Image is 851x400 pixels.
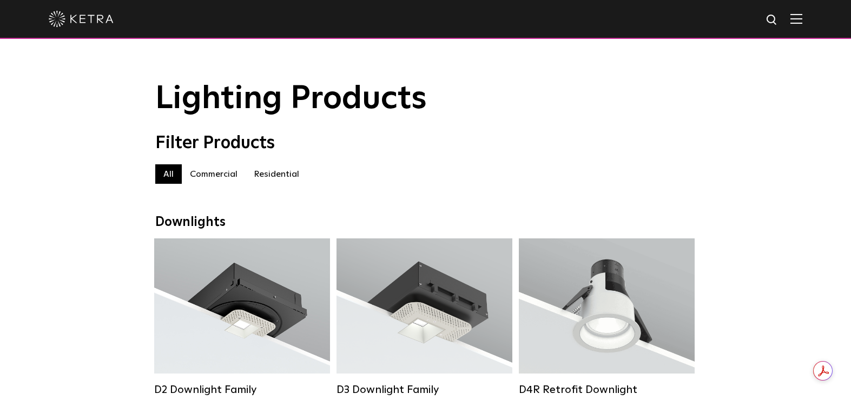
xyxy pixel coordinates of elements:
label: Residential [246,164,307,184]
a: D4R Retrofit Downlight Lumen Output:800Colors:White / BlackBeam Angles:15° / 25° / 40° / 60°Watta... [519,238,695,396]
img: Hamburger%20Nav.svg [790,14,802,24]
div: D2 Downlight Family [154,383,330,396]
div: D3 Downlight Family [337,383,512,396]
img: ketra-logo-2019-white [49,11,114,27]
span: Lighting Products [155,83,427,115]
label: All [155,164,182,184]
div: Downlights [155,215,696,230]
label: Commercial [182,164,246,184]
img: search icon [766,14,779,27]
div: D4R Retrofit Downlight [519,383,695,396]
div: Filter Products [155,133,696,154]
a: D3 Downlight Family Lumen Output:700 / 900 / 1100Colors:White / Black / Silver / Bronze / Paintab... [337,238,512,396]
a: D2 Downlight Family Lumen Output:1200Colors:White / Black / Gloss Black / Silver / Bronze / Silve... [154,238,330,396]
